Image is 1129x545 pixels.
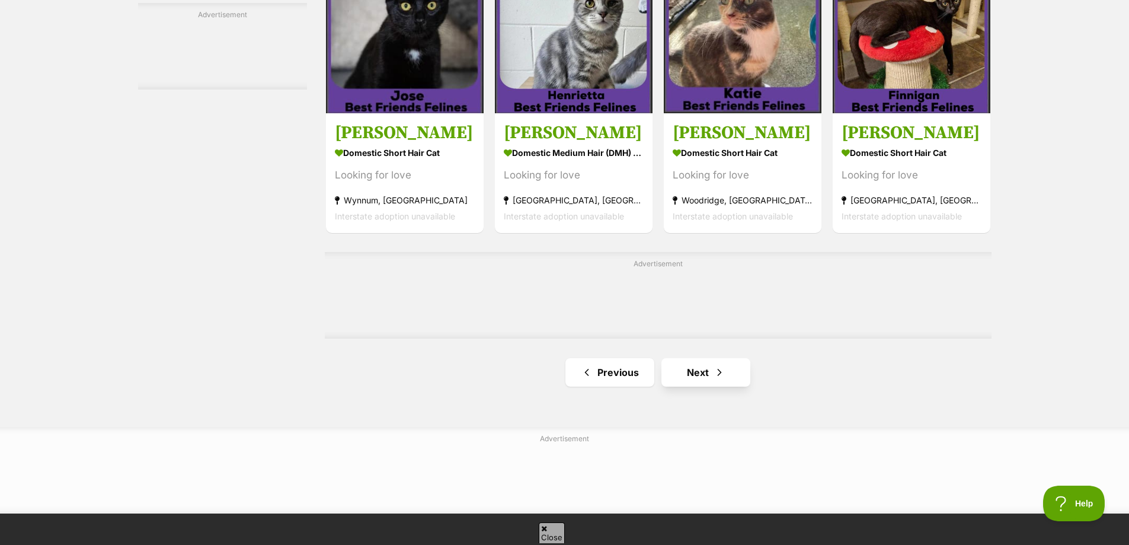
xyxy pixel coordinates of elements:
h3: [PERSON_NAME] [335,122,475,144]
a: [PERSON_NAME] Domestic Short Hair Cat Looking for love Woodridge, [GEOGRAPHIC_DATA] Interstate ad... [664,113,821,233]
h3: [PERSON_NAME] [842,122,981,144]
span: Interstate adoption unavailable [335,211,455,221]
div: Looking for love [673,167,813,183]
h3: [PERSON_NAME] [504,122,644,144]
a: [PERSON_NAME] Domestic Short Hair Cat Looking for love Wynnum, [GEOGRAPHIC_DATA] Interstate adopt... [326,113,484,233]
a: Previous page [565,358,654,387]
nav: Pagination [325,358,992,387]
span: Interstate adoption unavailable [842,211,962,221]
strong: Domestic Short Hair Cat [673,144,813,161]
div: Looking for love [335,167,475,183]
span: Interstate adoption unavailable [673,211,793,221]
strong: [GEOGRAPHIC_DATA], [GEOGRAPHIC_DATA] [504,192,644,208]
div: Advertisement [138,3,307,90]
span: Interstate adoption unavailable [504,211,624,221]
strong: Woodridge, [GEOGRAPHIC_DATA] [673,192,813,208]
a: Next page [661,358,750,387]
strong: Domestic Short Hair Cat [335,144,475,161]
a: [PERSON_NAME] Domestic Short Hair Cat Looking for love [GEOGRAPHIC_DATA], [GEOGRAPHIC_DATA] Inter... [833,113,990,233]
strong: [GEOGRAPHIC_DATA], [GEOGRAPHIC_DATA] [842,192,981,208]
div: Advertisement [325,252,992,339]
h3: [PERSON_NAME] [673,122,813,144]
div: Looking for love [842,167,981,183]
strong: Domestic Short Hair Cat [842,144,981,161]
strong: Domestic Medium Hair (DMH) Cat [504,144,644,161]
span: Close [539,522,565,543]
div: Looking for love [504,167,644,183]
a: [PERSON_NAME] Domestic Medium Hair (DMH) Cat Looking for love [GEOGRAPHIC_DATA], [GEOGRAPHIC_DATA... [495,113,653,233]
strong: Wynnum, [GEOGRAPHIC_DATA] [335,192,475,208]
iframe: Help Scout Beacon - Open [1043,486,1105,521]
